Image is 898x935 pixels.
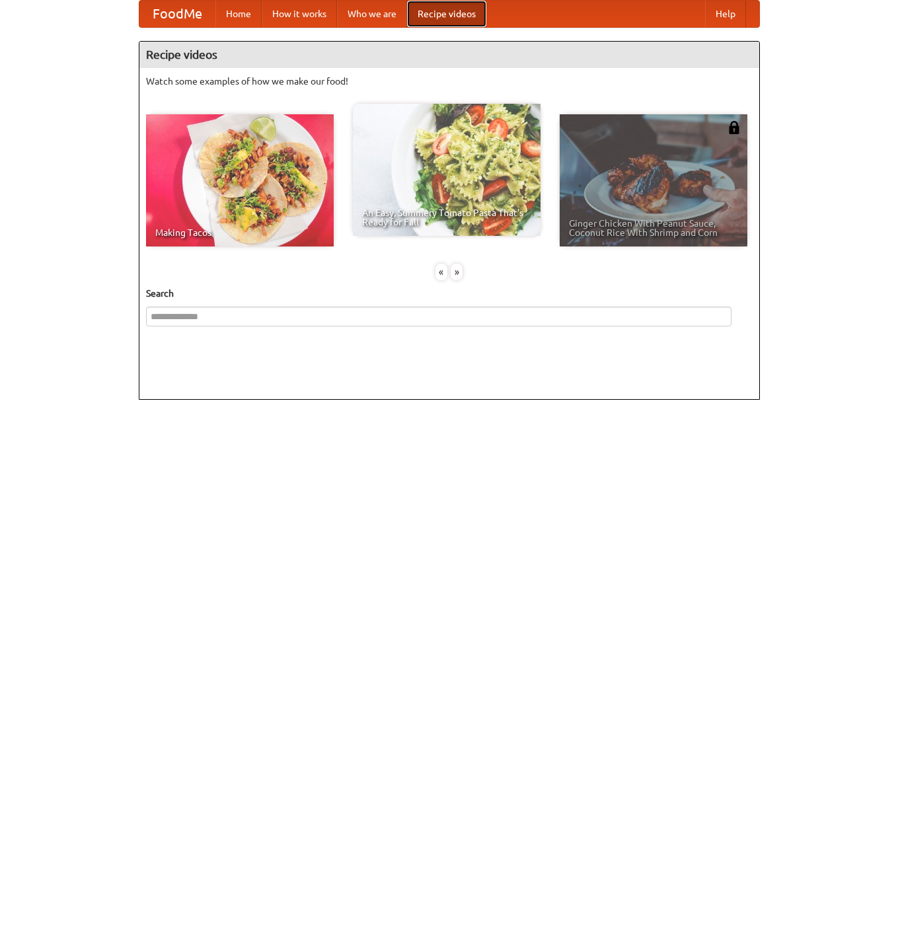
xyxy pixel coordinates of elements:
h4: Recipe videos [139,42,759,68]
a: Home [215,1,262,27]
a: Help [705,1,746,27]
img: 483408.png [728,121,741,134]
div: » [451,264,463,280]
h5: Search [146,287,753,300]
span: Making Tacos [155,228,324,237]
div: « [435,264,447,280]
a: Recipe videos [407,1,486,27]
a: Who we are [337,1,407,27]
a: An Easy, Summery Tomato Pasta That's Ready for Fall [353,104,541,236]
a: Making Tacos [146,114,334,246]
a: FoodMe [139,1,215,27]
span: An Easy, Summery Tomato Pasta That's Ready for Fall [362,208,531,227]
a: How it works [262,1,337,27]
p: Watch some examples of how we make our food! [146,75,753,88]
